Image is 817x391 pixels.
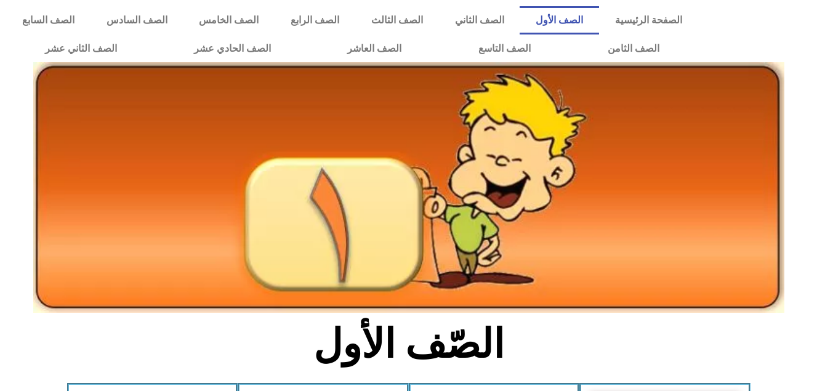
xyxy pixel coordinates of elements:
h2: الصّف الأول [205,320,612,368]
a: الصف الثاني [439,6,520,34]
a: الصف الثامن [569,34,698,63]
a: الصف العاشر [309,34,440,63]
a: الصف الحادي عشر [155,34,309,63]
a: الصف الثاني عشر [6,34,155,63]
a: الصف التاسع [440,34,569,63]
a: الصف الثالث [355,6,439,34]
a: الصف الخامس [183,6,275,34]
a: الصف الرابع [275,6,355,34]
a: الصف الأول [520,6,599,34]
a: الصف السادس [91,6,183,34]
a: الصف السابع [6,6,91,34]
a: الصفحة الرئيسية [599,6,698,34]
